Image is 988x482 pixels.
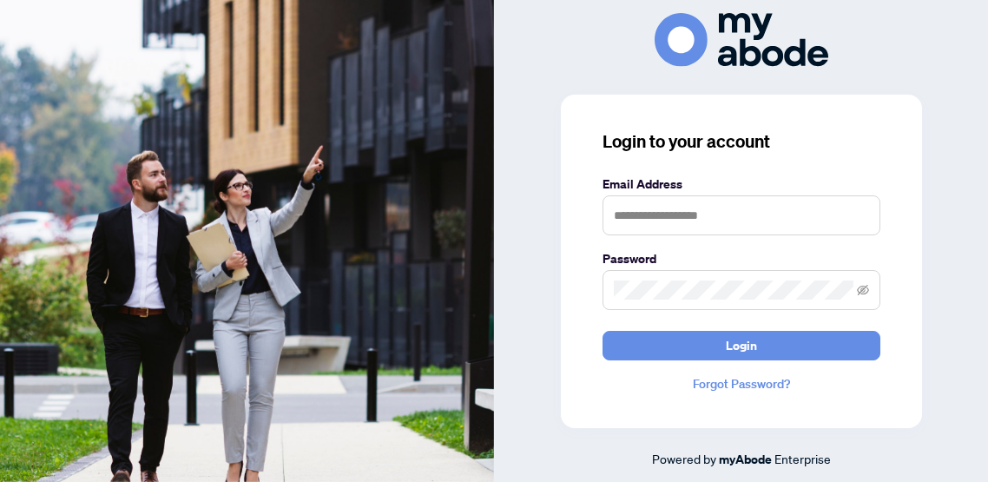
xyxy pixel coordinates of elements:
[857,284,869,296] span: eye-invisible
[652,451,716,466] span: Powered by
[719,450,772,469] a: myAbode
[655,13,828,66] img: ma-logo
[726,332,757,360] span: Login
[603,175,880,194] label: Email Address
[603,249,880,268] label: Password
[603,374,880,393] a: Forgot Password?
[603,129,880,154] h3: Login to your account
[603,331,880,360] button: Login
[774,451,831,466] span: Enterprise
